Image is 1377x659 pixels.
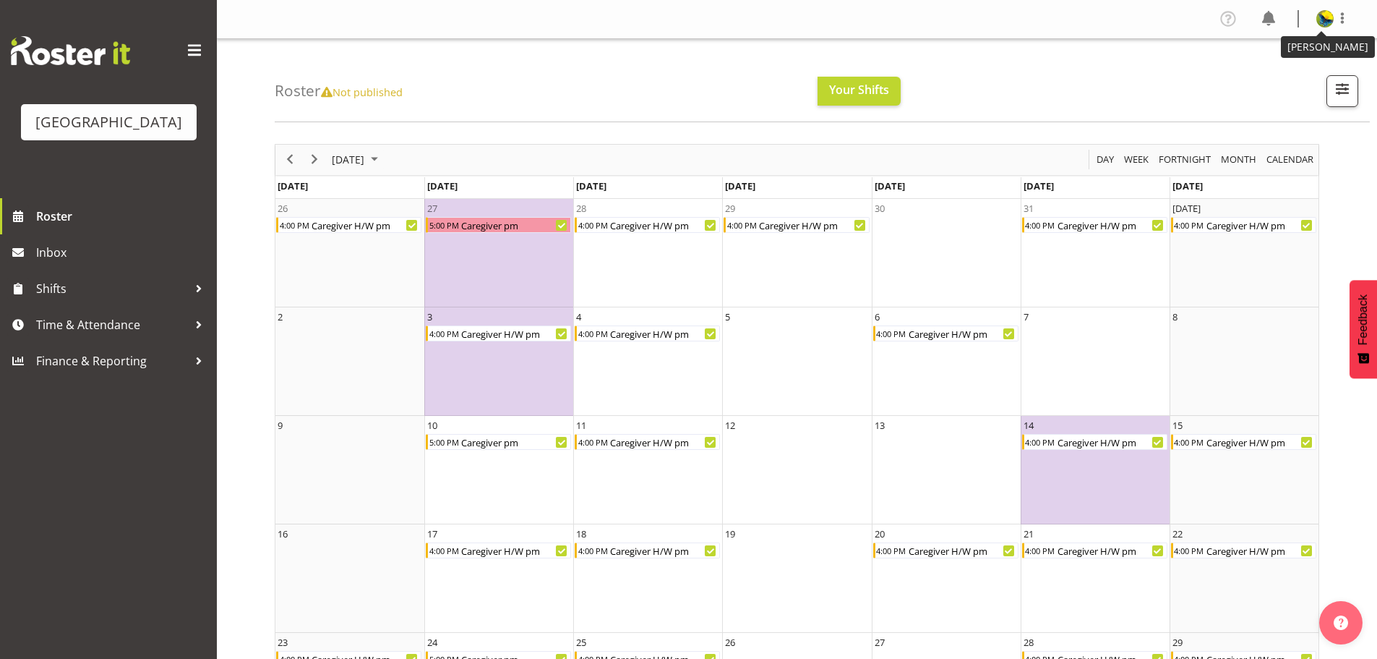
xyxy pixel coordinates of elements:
[278,201,288,216] div: 26
[1094,150,1117,169] button: Timeline Day
[1022,543,1167,558] div: Caregiver H/W pm Begin From Friday, November 21, 2025 at 4:00:00 PM GMT+13:00 Ends At Friday, Nov...
[875,418,885,433] div: 13
[725,527,735,541] div: 19
[1022,217,1167,233] div: Caregiver H/W pm Begin From Friday, October 31, 2025 at 4:00:00 PM GMT+13:00 Ends At Friday, Octo...
[1205,543,1316,558] div: Caregiver H/W pm
[1123,150,1150,169] span: Week
[275,199,424,307] td: Sunday, October 26, 2025
[1056,435,1167,449] div: Caregiver H/W pm
[424,307,573,416] td: Monday, November 3, 2025
[722,524,871,633] td: Wednesday, November 19, 2025
[36,242,210,263] span: Inbox
[829,82,889,98] span: Your Shifts
[1024,201,1034,216] div: 31
[1357,294,1370,345] span: Feedback
[577,435,609,449] div: 4:00 PM
[275,82,403,99] h4: Roster
[576,310,581,324] div: 4
[280,150,300,169] button: Previous
[573,199,722,307] td: Tuesday, October 28, 2025
[725,418,735,433] div: 12
[1024,418,1034,433] div: 14
[1172,310,1177,324] div: 8
[1172,635,1183,650] div: 29
[907,543,1018,558] div: Caregiver H/W pm
[36,278,188,299] span: Shifts
[758,218,868,232] div: Caregiver H/W pm
[1024,218,1056,232] div: 4:00 PM
[1173,218,1205,232] div: 4:00 PM
[818,77,901,106] button: Your Shifts
[573,524,722,633] td: Tuesday, November 18, 2025
[1264,150,1316,169] button: Month
[1171,543,1316,558] div: Caregiver H/W pm Begin From Saturday, November 22, 2025 at 4:00:00 PM GMT+13:00 Ends At Saturday,...
[1170,524,1318,633] td: Saturday, November 22, 2025
[330,150,385,169] button: November 2025
[427,527,437,541] div: 17
[1350,280,1377,378] button: Feedback - Show survey
[428,218,460,232] div: 5:00 PM
[1021,307,1170,416] td: Friday, November 7, 2025
[722,307,871,416] td: Wednesday, November 5, 2025
[875,527,885,541] div: 20
[36,314,188,336] span: Time & Attendance
[1173,543,1205,558] div: 4:00 PM
[302,145,327,175] div: next period
[305,150,325,169] button: Next
[872,416,1021,524] td: Thursday, November 13, 2025
[460,435,570,449] div: Caregiver pm
[1219,150,1259,169] button: Timeline Month
[1024,543,1056,558] div: 4:00 PM
[1095,150,1115,169] span: Day
[609,435,719,449] div: Caregiver H/W pm
[1172,179,1203,192] span: [DATE]
[460,543,570,558] div: Caregiver H/W pm
[424,199,573,307] td: Monday, October 27, 2025
[1021,199,1170,307] td: Friday, October 31, 2025
[427,635,437,650] div: 24
[573,307,722,416] td: Tuesday, November 4, 2025
[1334,616,1348,630] img: help-xxl-2.png
[872,524,1021,633] td: Thursday, November 20, 2025
[1205,218,1316,232] div: Caregiver H/W pm
[275,416,424,524] td: Sunday, November 9, 2025
[576,418,586,433] div: 11
[427,201,437,216] div: 27
[276,217,421,233] div: Caregiver H/W pm Begin From Sunday, October 26, 2025 at 4:00:00 PM GMT+13:00 Ends At Sunday, Octo...
[875,543,907,558] div: 4:00 PM
[875,179,905,192] span: [DATE]
[427,310,432,324] div: 3
[1024,179,1054,192] span: [DATE]
[1022,434,1167,450] div: Caregiver H/W pm Begin From Friday, November 14, 2025 at 4:00:00 PM GMT+13:00 Ends At Friday, Nov...
[1172,201,1201,216] div: [DATE]
[873,326,1018,341] div: Caregiver H/W pm Begin From Thursday, November 6, 2025 at 4:00:00 PM GMT+13:00 Ends At Thursday, ...
[724,217,869,233] div: Caregiver H/W pm Begin From Wednesday, October 29, 2025 at 4:00:00 PM GMT+13:00 Ends At Wednesday...
[875,635,885,650] div: 27
[1170,307,1318,416] td: Saturday, November 8, 2025
[428,326,460,341] div: 4:00 PM
[872,307,1021,416] td: Thursday, November 6, 2025
[726,218,758,232] div: 4:00 PM
[327,145,387,175] div: November 2025
[577,543,609,558] div: 4:00 PM
[725,635,735,650] div: 26
[577,218,609,232] div: 4:00 PM
[725,310,730,324] div: 5
[875,201,885,216] div: 30
[907,326,1018,341] div: Caregiver H/W pm
[1024,310,1029,324] div: 7
[725,179,755,192] span: [DATE]
[577,326,609,341] div: 4:00 PM
[427,179,458,192] span: [DATE]
[609,543,719,558] div: Caregiver H/W pm
[1265,150,1315,169] span: calendar
[321,85,403,99] span: Not published
[426,217,571,233] div: Caregiver pm Begin From Monday, October 27, 2025 at 5:00:00 PM GMT+13:00 Ends At Monday, October ...
[1170,416,1318,524] td: Saturday, November 15, 2025
[575,434,720,450] div: Caregiver H/W pm Begin From Tuesday, November 11, 2025 at 4:00:00 PM GMT+13:00 Ends At Tuesday, N...
[575,217,720,233] div: Caregiver H/W pm Begin From Tuesday, October 28, 2025 at 4:00:00 PM GMT+13:00 Ends At Tuesday, Oc...
[609,218,719,232] div: Caregiver H/W pm
[872,199,1021,307] td: Thursday, October 30, 2025
[1171,434,1316,450] div: Caregiver H/W pm Begin From Saturday, November 15, 2025 at 4:00:00 PM GMT+13:00 Ends At Saturday,...
[278,218,310,232] div: 4:00 PM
